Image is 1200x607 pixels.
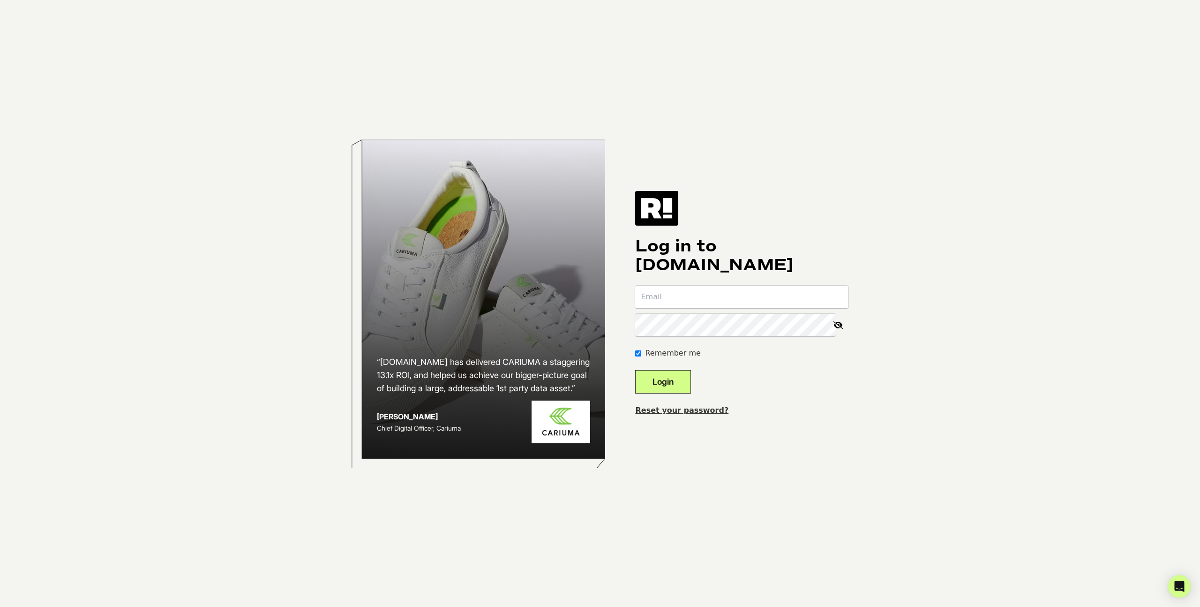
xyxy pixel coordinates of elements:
[532,401,590,443] img: Cariuma
[635,370,691,394] button: Login
[635,191,678,226] img: Retention.com
[645,348,700,359] label: Remember me
[635,286,848,308] input: Email
[635,237,848,274] h1: Log in to [DOMAIN_NAME]
[377,424,461,432] span: Chief Digital Officer, Cariuma
[377,356,591,395] h2: “[DOMAIN_NAME] has delivered CARIUMA a staggering 13.1x ROI, and helped us achieve our bigger-pic...
[377,412,438,421] strong: [PERSON_NAME]
[1168,575,1191,598] div: Open Intercom Messenger
[635,406,728,415] a: Reset your password?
